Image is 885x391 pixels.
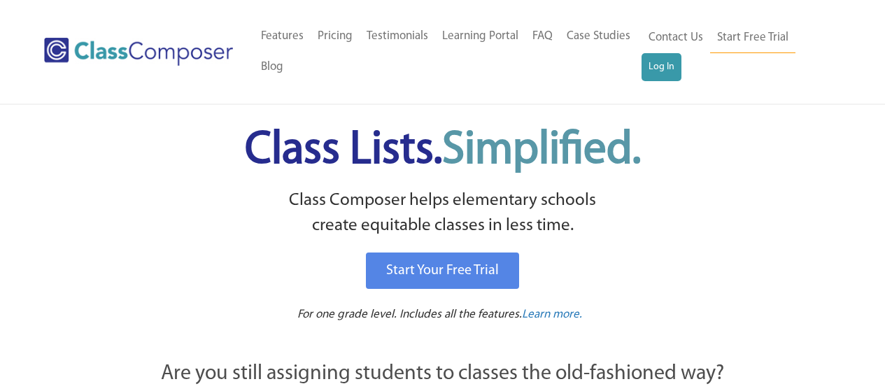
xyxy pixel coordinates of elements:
[442,128,641,173] span: Simplified.
[642,53,681,81] a: Log In
[311,21,360,52] a: Pricing
[560,21,637,52] a: Case Studies
[435,21,525,52] a: Learning Portal
[525,21,560,52] a: FAQ
[297,308,522,320] span: For one grade level. Includes all the features.
[86,359,800,390] p: Are you still assigning students to classes the old-fashioned way?
[254,52,290,83] a: Blog
[710,22,795,54] a: Start Free Trial
[84,188,802,239] p: Class Composer helps elementary schools create equitable classes in less time.
[642,22,710,53] a: Contact Us
[522,308,582,320] span: Learn more.
[642,22,830,81] nav: Header Menu
[254,21,642,83] nav: Header Menu
[44,38,233,66] img: Class Composer
[366,253,519,289] a: Start Your Free Trial
[522,306,582,324] a: Learn more.
[386,264,499,278] span: Start Your Free Trial
[245,128,641,173] span: Class Lists.
[360,21,435,52] a: Testimonials
[254,21,311,52] a: Features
